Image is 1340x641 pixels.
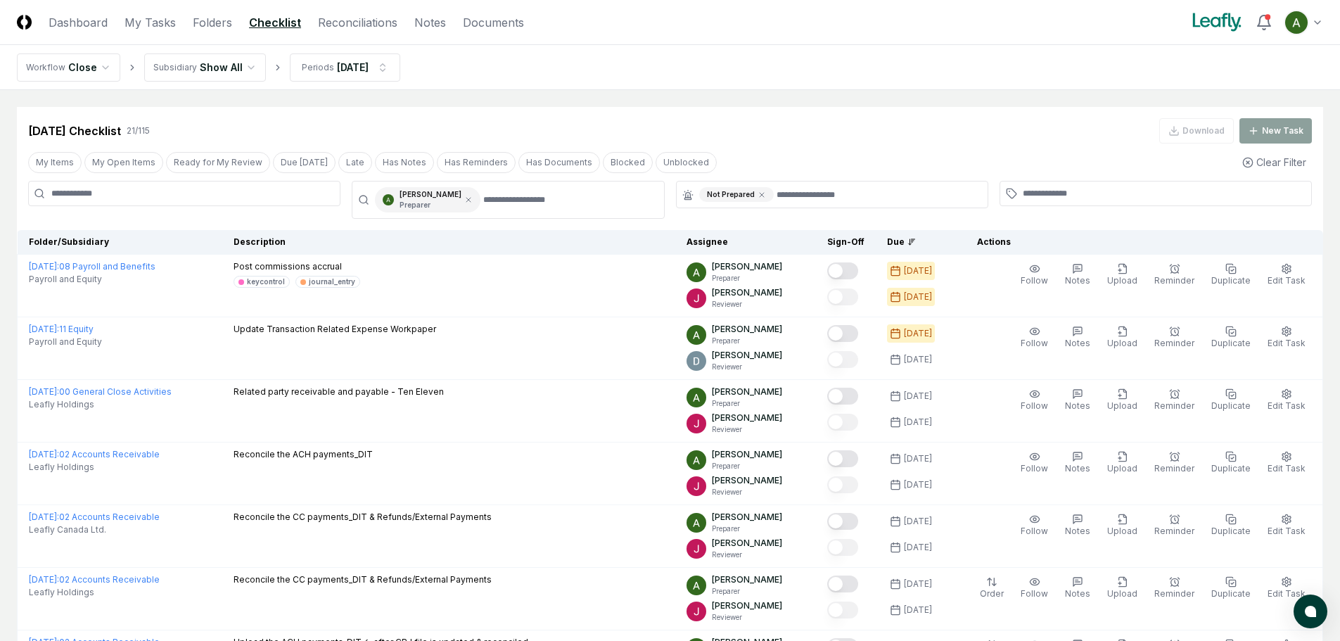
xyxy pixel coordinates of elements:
button: Upload [1104,573,1140,603]
span: Notes [1065,338,1090,348]
button: Mark complete [827,288,858,305]
a: [DATE]:00 General Close Activities [29,386,172,397]
div: [DATE] [904,265,932,277]
button: Upload [1104,448,1140,478]
p: Preparer [712,273,782,284]
div: [PERSON_NAME] [400,189,461,210]
p: Reconcile the ACH payments_DIT [234,448,373,461]
div: keycontrol [247,277,285,287]
span: Upload [1107,463,1137,474]
button: Follow [1018,511,1051,540]
button: Mark complete [827,576,858,592]
img: Leafly logo [1189,11,1244,34]
a: My Tasks [125,14,176,31]
span: Reminder [1154,526,1194,536]
button: Mark complete [827,351,858,368]
span: Duplicate [1211,526,1251,536]
button: My Open Items [84,152,163,173]
button: Ready for My Review [166,152,270,173]
button: Edit Task [1265,260,1308,290]
span: [DATE] : [29,449,59,459]
span: Upload [1107,338,1137,348]
div: Periods [302,61,334,74]
span: Follow [1021,400,1048,411]
button: Duplicate [1208,511,1253,540]
span: Edit Task [1268,338,1306,348]
button: Notes [1062,323,1093,353]
p: Reviewer [712,550,782,560]
img: ACg8ocKKg2129bkBZaX4SAoUQtxLaQ4j-f2PQjMuak4pDCyzCI-IvA=s96-c [687,576,706,595]
img: ACg8ocKKg2129bkBZaX4SAoUQtxLaQ4j-f2PQjMuak4pDCyzCI-IvA=s96-c [687,262,706,282]
th: Description [222,230,675,255]
span: Follow [1021,338,1048,348]
button: Notes [1062,386,1093,415]
span: Reminder [1154,463,1194,474]
p: Post commissions accrual [234,260,360,273]
a: [DATE]:02 Accounts Receivable [29,449,160,459]
p: [PERSON_NAME] [712,323,782,336]
p: Preparer [712,336,782,346]
button: Edit Task [1265,323,1308,353]
nav: breadcrumb [17,53,400,82]
div: [DATE] [904,478,932,491]
span: Edit Task [1268,526,1306,536]
th: Assignee [675,230,816,255]
button: Reminder [1151,573,1197,603]
p: [PERSON_NAME] [712,286,782,299]
span: Order [980,588,1004,599]
div: [DATE] [904,578,932,590]
button: Blocked [603,152,653,173]
p: Reviewer [712,487,782,497]
button: Mark complete [827,539,858,556]
a: [DATE]:08 Payroll and Benefits [29,261,155,272]
img: ACg8ocJfBSitaon9c985KWe3swqK2kElzkAv-sHk65QWxGQz4ldowg=s96-c [687,602,706,621]
a: Reconciliations [318,14,397,31]
p: [PERSON_NAME] [712,511,782,523]
button: Follow [1018,448,1051,478]
span: Reminder [1154,275,1194,286]
div: Not Prepared [699,187,774,202]
img: Logo [17,15,32,30]
div: [DATE] [904,353,932,366]
button: Upload [1104,260,1140,290]
p: [PERSON_NAME] [712,349,782,362]
button: Has Notes [375,152,434,173]
span: Leafly Canada Ltd. [29,523,106,536]
p: [PERSON_NAME] [712,537,782,550]
button: Reminder [1151,511,1197,540]
div: [DATE] [904,604,932,616]
button: Reminder [1151,386,1197,415]
button: Edit Task [1265,386,1308,415]
th: Sign-Off [816,230,876,255]
span: Notes [1065,526,1090,536]
span: Edit Task [1268,588,1306,599]
span: [DATE] : [29,512,59,522]
p: Update Transaction Related Expense Workpaper [234,323,436,336]
img: ACg8ocJfBSitaon9c985KWe3swqK2kElzkAv-sHk65QWxGQz4ldowg=s96-c [687,414,706,433]
span: [DATE] : [29,574,59,585]
button: Clear Filter [1237,149,1312,175]
p: [PERSON_NAME] [712,474,782,487]
button: Follow [1018,323,1051,353]
div: 21 / 115 [127,125,150,137]
button: Due Today [273,152,336,173]
div: [DATE] [904,291,932,303]
span: Notes [1065,400,1090,411]
button: Unblocked [656,152,717,173]
button: Upload [1104,323,1140,353]
img: ACg8ocJfBSitaon9c985KWe3swqK2kElzkAv-sHk65QWxGQz4ldowg=s96-c [687,288,706,308]
a: [DATE]:02 Accounts Receivable [29,512,160,522]
span: Notes [1065,588,1090,599]
span: Follow [1021,588,1048,599]
p: Reconcile the CC payments_DIT & Refunds/External Payments [234,573,492,586]
span: Duplicate [1211,588,1251,599]
p: Reconcile the CC payments_DIT & Refunds/External Payments [234,511,492,523]
span: Duplicate [1211,463,1251,474]
span: Leafly Holdings [29,461,94,474]
span: Duplicate [1211,275,1251,286]
img: ACg8ocJfBSitaon9c985KWe3swqK2kElzkAv-sHk65QWxGQz4ldowg=s96-c [687,476,706,496]
div: [DATE] [904,452,932,465]
button: Reminder [1151,448,1197,478]
a: Dashboard [49,14,108,31]
div: [DATE] [904,327,932,340]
